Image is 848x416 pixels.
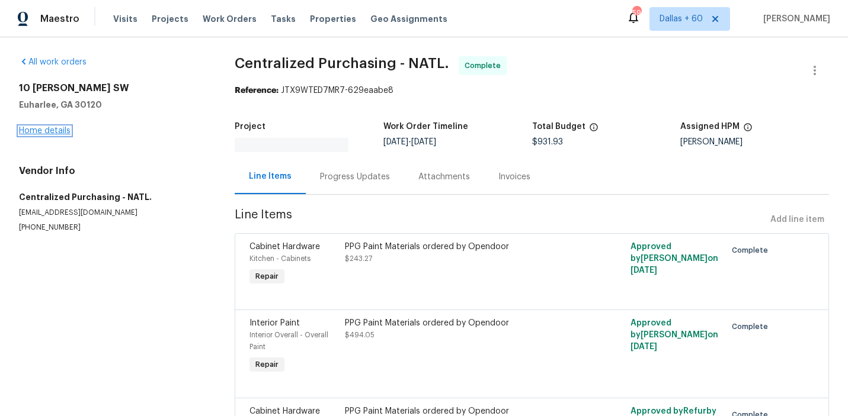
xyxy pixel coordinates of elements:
div: Line Items [249,170,292,182]
span: Complete [465,60,505,72]
span: [PERSON_NAME] [759,13,830,25]
a: Home details [19,127,71,135]
span: [DATE] [631,343,657,351]
h5: Centralized Purchasing - NATL. [19,191,206,203]
span: Geo Assignments [370,13,447,25]
span: Maestro [40,13,79,25]
span: Work Orders [203,13,257,25]
span: Interior Overall - Overall Paint [249,331,328,350]
span: Repair [251,270,283,282]
span: Complete [732,244,773,256]
span: Cabinet Hardware [249,243,320,251]
span: Centralized Purchasing - NATL. [235,56,449,70]
div: [PERSON_NAME] [680,138,829,146]
div: PPG Paint Materials ordered by Opendoor [345,241,576,253]
span: The total cost of line items that have been proposed by Opendoor. This sum includes line items th... [589,122,599,138]
div: Progress Updates [320,171,390,183]
span: - [383,138,436,146]
span: The hpm assigned to this work order. [743,122,753,138]
div: Attachments [418,171,470,183]
div: Invoices [498,171,530,183]
span: Kitchen - Cabinets [249,255,311,262]
span: Visits [113,13,137,25]
span: Approved by [PERSON_NAME] on [631,319,718,351]
span: Interior Paint [249,319,300,327]
h2: 10 [PERSON_NAME] SW [19,82,206,94]
div: JTX9WTED7MR7-629eaabe8 [235,85,829,96]
span: Approved by [PERSON_NAME] on [631,243,718,275]
h5: Project [235,122,265,131]
span: Tasks [271,15,296,23]
span: Complete [732,321,773,333]
span: $494.05 [345,331,375,338]
span: Projects [152,13,188,25]
span: [DATE] [383,138,408,146]
h5: Work Order Timeline [383,122,468,131]
span: [DATE] [631,266,657,275]
h5: Assigned HPM [680,122,740,131]
span: Properties [310,13,356,25]
div: PPG Paint Materials ordered by Opendoor [345,317,576,329]
a: All work orders [19,58,87,66]
h5: Total Budget [532,122,585,131]
span: Dallas + 60 [660,13,703,25]
span: Line Items [235,209,766,231]
p: [EMAIL_ADDRESS][DOMAIN_NAME] [19,208,206,218]
span: Cabinet Hardware [249,407,320,415]
p: [PHONE_NUMBER] [19,222,206,233]
span: [DATE] [411,138,436,146]
div: 598 [632,7,641,19]
span: Repair [251,359,283,370]
h5: Euharlee, GA 30120 [19,99,206,111]
span: $243.27 [345,255,372,262]
b: Reference: [235,86,279,95]
h4: Vendor Info [19,165,206,177]
span: $931.93 [532,138,563,146]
